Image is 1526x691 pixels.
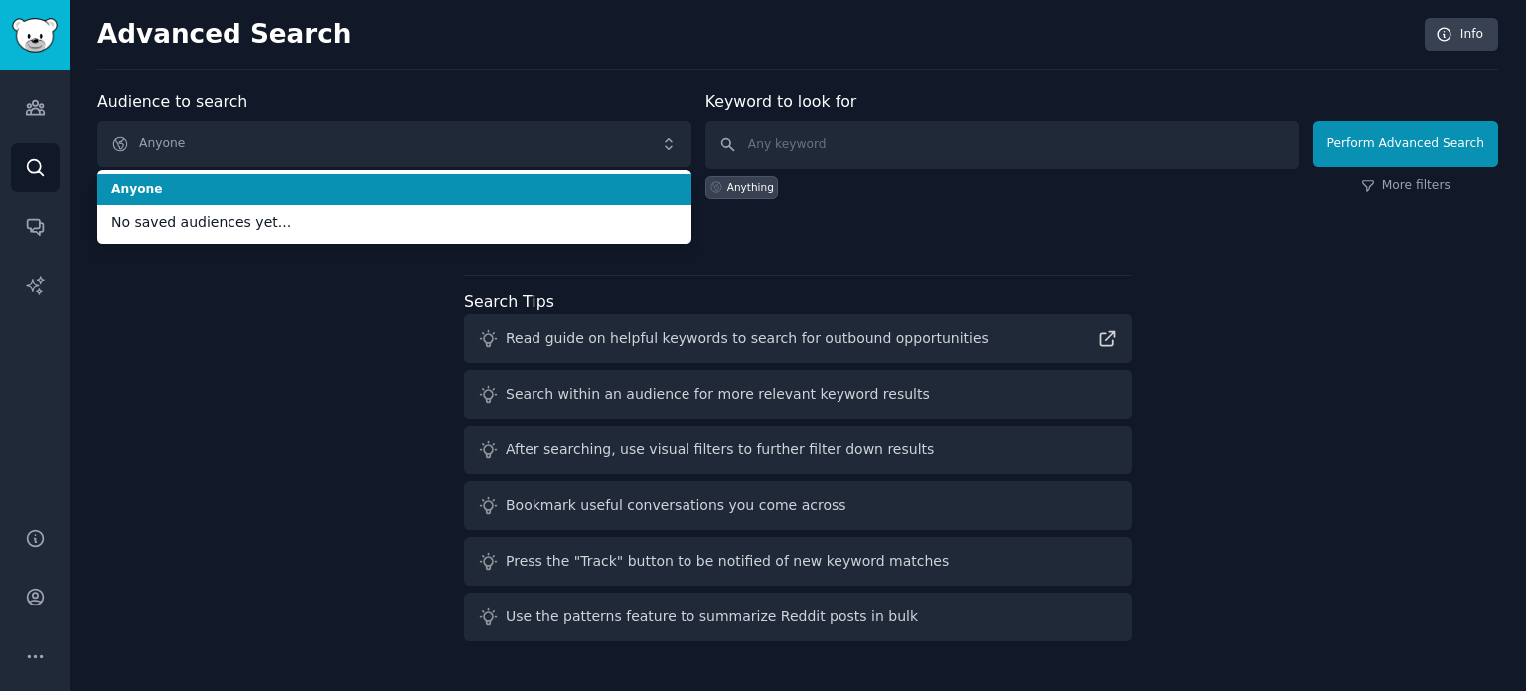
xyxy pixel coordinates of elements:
div: Bookmark useful conversations you come across [506,495,846,516]
span: No saved audiences yet... [111,212,678,233]
a: More filters [1361,177,1450,195]
img: GummySearch logo [12,18,58,53]
div: Search within an audience for more relevant keyword results [506,384,930,405]
label: Audience to search [97,92,247,111]
ul: Anyone [97,170,691,244]
a: Info [1425,18,1498,52]
label: Keyword to look for [705,92,857,111]
span: Anyone [111,181,678,199]
div: After searching, use visual filters to further filter down results [506,439,934,460]
div: Press the "Track" button to be notified of new keyword matches [506,551,949,572]
div: Anything [727,180,774,194]
div: Read guide on helpful keywords to search for outbound opportunities [506,328,989,349]
label: Search Tips [464,292,554,311]
div: Use the patterns feature to summarize Reddit posts in bulk [506,606,918,627]
button: Perform Advanced Search [1313,121,1498,167]
button: Anyone [97,121,691,167]
input: Any keyword [705,121,1299,169]
h2: Advanced Search [97,19,1414,51]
